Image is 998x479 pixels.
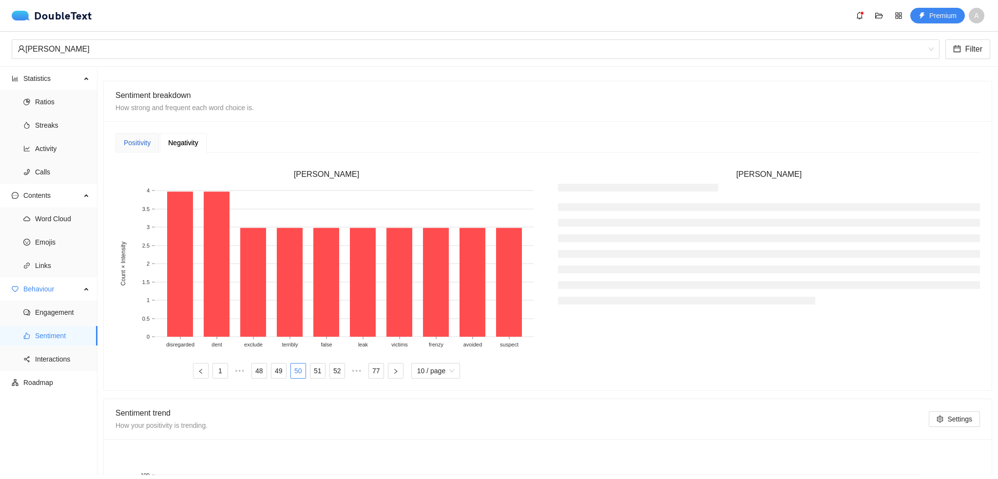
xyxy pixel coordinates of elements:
span: 10 / page [417,364,454,378]
span: appstore [891,12,906,19]
text: victims [391,342,408,347]
li: 51 [310,363,326,379]
span: Links [35,256,90,275]
span: Word Cloud [35,209,90,229]
text: exclude [244,342,263,347]
span: left [198,368,204,374]
text: 100 [141,472,150,478]
li: 77 [368,363,384,379]
text: false [321,342,332,347]
button: bell [852,8,867,23]
a: logoDoubleText [12,11,92,20]
span: bell [852,12,867,19]
li: Next 5 Pages [349,363,365,379]
text: disregarded [166,342,194,347]
text: 2.5 [142,243,150,249]
span: Calls [35,162,90,182]
span: calendar [953,45,961,54]
text: 3 [147,224,150,230]
a: 50 [291,364,306,378]
span: setting [937,416,943,423]
span: Roadmap [23,373,90,392]
span: A [974,8,979,23]
li: 48 [251,363,267,379]
text: 1.5 [142,279,150,285]
span: Interactions [35,349,90,369]
span: Streaks [35,115,90,135]
text: avoided [463,342,482,347]
span: Sentiment trend [115,409,171,417]
span: How your positivity is trending. [115,422,208,429]
text: 1 [147,297,150,303]
div: [PERSON_NAME] [18,40,925,58]
span: link [23,262,30,269]
span: like [23,332,30,339]
span: Negativity [168,139,198,146]
button: calendarFilter [945,39,990,59]
span: fire [23,122,30,129]
span: Sentiment breakdown [115,91,191,99]
span: phone [23,169,30,175]
span: ••• [349,363,365,379]
span: Behaviour [23,279,81,299]
text: frenzy [429,342,443,347]
span: heart [12,286,19,292]
h3: [PERSON_NAME] [558,168,980,181]
span: Settings [947,414,972,424]
button: thunderboltPremium [910,8,965,23]
text: terribly [282,342,298,347]
span: apartment [12,379,19,386]
text: funeral [209,342,225,347]
text: obstacle [280,342,300,347]
span: right [393,368,399,374]
button: appstore [891,8,906,23]
span: How strong and frequent each word choice is. [115,104,254,112]
a: 77 [369,364,384,378]
li: 49 [271,363,287,379]
span: user [18,45,25,53]
text: 2 [147,261,150,267]
span: comment [23,309,30,316]
span: thunderbolt [919,12,925,20]
li: Previous 5 Pages [232,363,248,379]
span: ••• [232,363,248,379]
text: 0 [147,334,150,340]
li: Previous Page [193,363,209,379]
text: 0.5 [142,316,150,322]
span: jess [18,40,934,58]
text: detached [352,342,374,347]
span: Premium [929,10,957,21]
li: Next Page [388,363,403,379]
span: Engagement [35,303,90,322]
div: Page Size [411,363,460,379]
text: 4 [147,188,150,193]
div: DoubleText [12,11,92,20]
text: 3.5 [142,206,150,212]
li: 50 [290,363,306,379]
div: Positivity [124,137,151,148]
a: 1 [213,364,228,378]
span: message [12,192,19,199]
button: folder-open [871,8,887,23]
text: Count × Intensity [120,242,127,286]
span: folder-open [872,12,886,19]
button: right [388,363,403,379]
span: Emojis [35,232,90,252]
span: cloud [23,215,30,222]
span: Filter [965,43,982,55]
text: dent [211,342,222,347]
button: left [193,363,209,379]
span: Contents [23,186,81,205]
text: tortured [427,342,445,347]
span: Statistics [23,69,81,88]
img: logo [12,11,34,20]
span: bar-chart [12,75,19,82]
a: 48 [252,364,267,378]
li: 52 [329,363,345,379]
text: suspect [500,342,518,347]
text: pressured [315,342,339,347]
span: smile [23,239,30,246]
span: Ratios [35,92,90,112]
li: 1 [212,363,228,379]
a: 49 [271,364,286,378]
